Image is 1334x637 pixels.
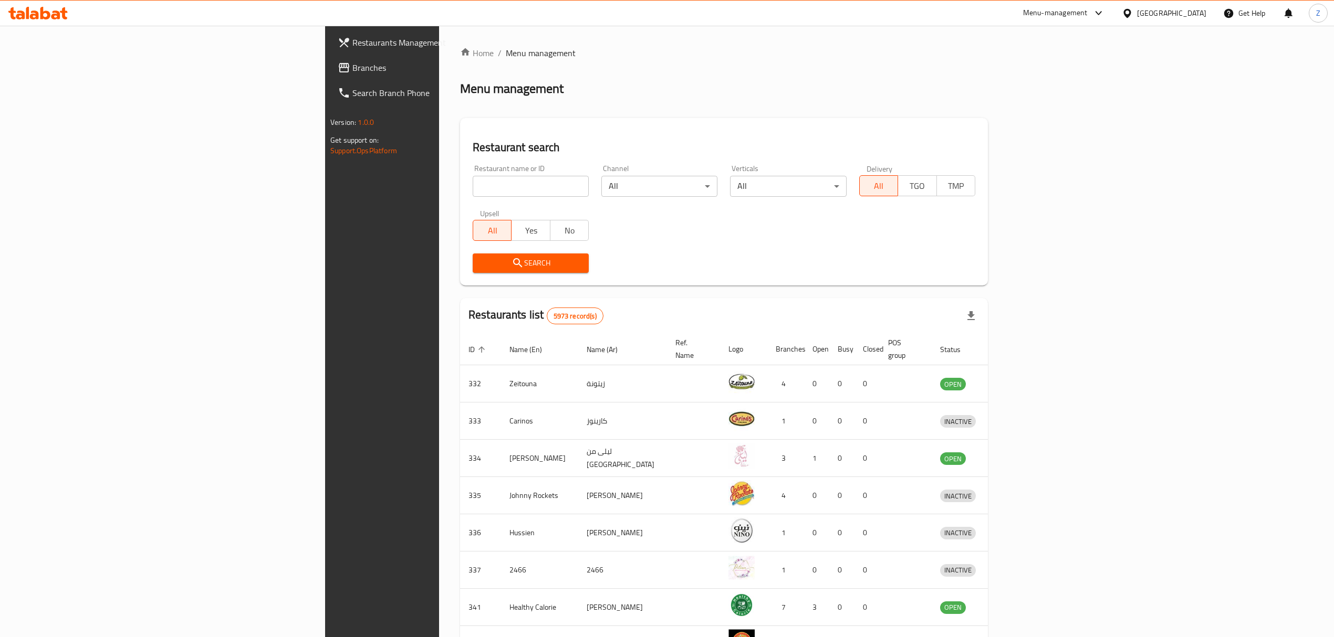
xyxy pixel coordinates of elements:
td: 0 [804,477,829,514]
div: All [601,176,717,197]
img: 2466 [728,555,755,581]
label: Delivery [867,165,893,172]
a: Branches [329,55,548,80]
nav: breadcrumb [460,47,988,59]
h2: Restaurants list [468,307,603,324]
td: 0 [854,477,880,514]
td: زيتونة [578,365,667,402]
td: 0 [829,514,854,551]
td: 0 [854,551,880,589]
div: Total records count [547,307,603,324]
td: 0 [804,365,829,402]
td: 0 [804,514,829,551]
h2: Restaurant search [473,140,975,155]
input: Search for restaurant name or ID.. [473,176,589,197]
span: Yes [516,223,546,238]
button: TMP [936,175,975,196]
span: Status [940,343,974,356]
span: 1.0.0 [358,115,374,129]
button: TGO [898,175,936,196]
div: All [730,176,846,197]
span: Search Branch Phone [352,87,539,99]
span: All [477,223,507,238]
div: INACTIVE [940,415,976,428]
div: INACTIVE [940,564,976,577]
td: 0 [854,440,880,477]
span: OPEN [940,601,966,613]
td: 0 [829,365,854,402]
div: Menu-management [1023,7,1088,19]
img: Zeitouna [728,368,755,395]
td: [PERSON_NAME] [578,589,667,626]
span: INACTIVE [940,416,976,428]
td: 3 [767,440,804,477]
img: Healthy Calorie [728,592,755,618]
span: Name (Ar) [587,343,631,356]
label: Upsell [480,209,499,217]
img: Leila Min Lebnan [728,443,755,469]
td: 0 [804,551,829,589]
td: 1 [804,440,829,477]
span: Ref. Name [675,336,707,362]
span: Search [481,257,580,270]
a: Support.OpsPlatform [330,144,397,157]
td: 0 [829,589,854,626]
span: OPEN [940,378,966,390]
span: 5973 record(s) [547,311,603,321]
td: 7 [767,589,804,626]
div: [GEOGRAPHIC_DATA] [1137,7,1206,19]
a: Restaurants Management [329,30,548,55]
td: [PERSON_NAME] [578,514,667,551]
span: INACTIVE [940,564,976,576]
th: Busy [829,333,854,365]
td: 0 [854,402,880,440]
td: 4 [767,365,804,402]
td: 1 [767,514,804,551]
td: 0 [829,440,854,477]
img: Carinos [728,406,755,432]
td: 3 [804,589,829,626]
span: INACTIVE [940,490,976,502]
span: TMP [941,178,971,194]
span: OPEN [940,453,966,465]
td: 0 [854,365,880,402]
span: Version: [330,115,356,129]
span: POS group [888,336,919,362]
button: Yes [511,220,550,241]
div: OPEN [940,378,966,390]
button: Search [473,253,589,273]
td: 0 [829,402,854,440]
span: INACTIVE [940,527,976,539]
span: Get support on: [330,133,379,147]
td: 4 [767,477,804,514]
div: INACTIVE [940,527,976,539]
td: 1 [767,402,804,440]
img: Hussien [728,517,755,544]
td: 2466 [578,551,667,589]
span: TGO [902,178,932,194]
span: ID [468,343,488,356]
td: 0 [829,551,854,589]
span: Z [1316,7,1320,19]
span: No [555,223,585,238]
span: All [864,178,894,194]
button: No [550,220,589,241]
td: 0 [829,477,854,514]
button: All [473,220,512,241]
td: كارينوز [578,402,667,440]
th: Open [804,333,829,365]
td: 0 [854,514,880,551]
td: 0 [804,402,829,440]
div: Export file [958,303,984,328]
span: Branches [352,61,539,74]
th: Closed [854,333,880,365]
th: Branches [767,333,804,365]
img: Johnny Rockets [728,480,755,506]
td: 1 [767,551,804,589]
th: Logo [720,333,767,365]
span: Name (En) [509,343,556,356]
span: Restaurants Management [352,36,539,49]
